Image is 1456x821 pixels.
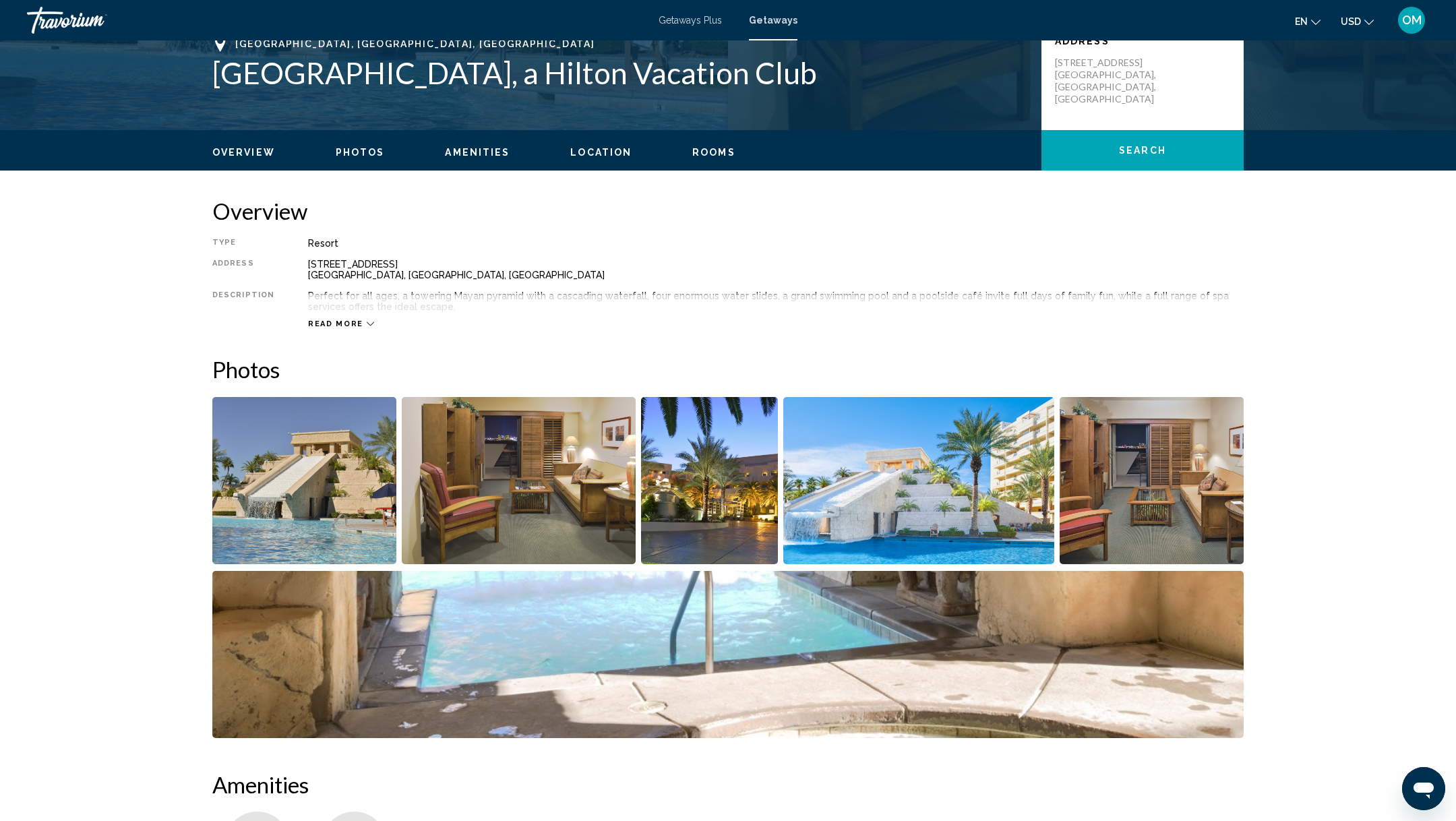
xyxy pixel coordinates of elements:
span: Photos [336,147,385,158]
button: Open full-screen image slider [1060,396,1244,565]
button: Open full-screen image slider [783,396,1055,565]
button: Open full-screen image slider [641,396,778,565]
div: [STREET_ADDRESS] [GEOGRAPHIC_DATA], [GEOGRAPHIC_DATA], [GEOGRAPHIC_DATA] [308,259,1244,280]
div: Perfect for all ages, a towering Mayan pyramid with a cascading waterfall, four enormous water sl... [308,291,1244,312]
h2: Overview [212,197,1244,224]
span: en [1295,16,1308,27]
span: [GEOGRAPHIC_DATA], [GEOGRAPHIC_DATA], [GEOGRAPHIC_DATA] [235,38,595,49]
div: Type [212,238,274,249]
button: Rooms [692,146,735,158]
h2: Photos [212,356,1244,383]
div: Resort [308,238,1244,249]
button: Amenities [445,146,510,158]
span: Amenities [445,147,510,158]
button: Change currency [1341,11,1374,31]
a: Travorium [27,7,645,34]
span: OM [1402,13,1422,27]
iframe: Кнопка запуска окна обмена сообщениями [1402,767,1445,810]
button: Location [570,146,632,158]
button: Open full-screen image slider [212,396,396,565]
div: Description [212,291,274,312]
button: Search [1041,130,1244,171]
span: Rooms [692,147,735,158]
button: Overview [212,146,275,158]
p: [STREET_ADDRESS] [GEOGRAPHIC_DATA], [GEOGRAPHIC_DATA], [GEOGRAPHIC_DATA] [1055,57,1163,105]
span: Overview [212,147,275,158]
span: Read more [308,320,363,328]
button: User Menu [1394,6,1429,34]
span: USD [1341,16,1361,27]
button: Open full-screen image slider [212,570,1244,739]
h1: [GEOGRAPHIC_DATA], a Hilton Vacation Club [212,55,1028,90]
a: Getaways [749,15,797,26]
a: Getaways Plus [659,15,722,26]
p: Address [1055,36,1230,47]
div: Address [212,259,274,280]
button: Change language [1295,11,1321,31]
button: Open full-screen image slider [402,396,636,565]
span: Location [570,147,632,158]
button: Read more [308,319,374,329]
button: Photos [336,146,385,158]
h2: Amenities [212,771,1244,798]
span: Search [1119,146,1166,156]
